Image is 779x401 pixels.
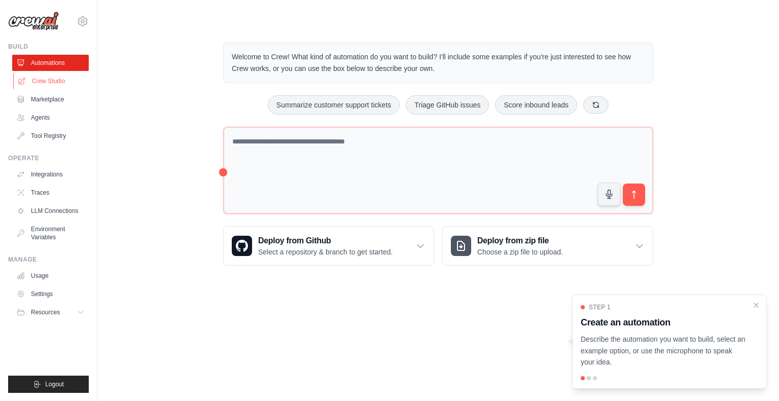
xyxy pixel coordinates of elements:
a: Tool Registry [12,128,89,144]
div: Build [8,43,89,51]
p: Welcome to Crew! What kind of automation do you want to build? I'll include some examples if you'... [232,51,645,75]
span: Resources [31,308,60,316]
button: Resources [12,304,89,320]
iframe: Chat Widget [728,352,779,401]
a: LLM Connections [12,203,89,219]
img: Logo [8,12,59,31]
p: Describe the automation you want to build, select an example option, or use the microphone to spe... [581,334,746,368]
span: Logout [45,380,64,388]
a: Environment Variables [12,221,89,245]
a: Marketplace [12,91,89,107]
h3: Deploy from zip file [477,235,563,247]
button: Score inbound leads [495,95,577,115]
div: Operate [8,154,89,162]
button: Summarize customer support tickets [268,95,400,115]
button: Close walkthrough [752,301,760,309]
button: Triage GitHub issues [406,95,489,115]
p: Select a repository & branch to get started. [258,247,393,257]
p: Choose a zip file to upload. [477,247,563,257]
a: Usage [12,268,89,284]
a: Agents [12,110,89,126]
a: Traces [12,185,89,201]
a: Integrations [12,166,89,183]
a: Settings [12,286,89,302]
a: Crew Studio [13,73,90,89]
div: Manage [8,256,89,264]
h3: Deploy from Github [258,235,393,247]
button: Logout [8,376,89,393]
span: Step 1 [589,303,611,311]
div: Widget de chat [728,352,779,401]
h3: Create an automation [581,315,746,330]
a: Automations [12,55,89,71]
